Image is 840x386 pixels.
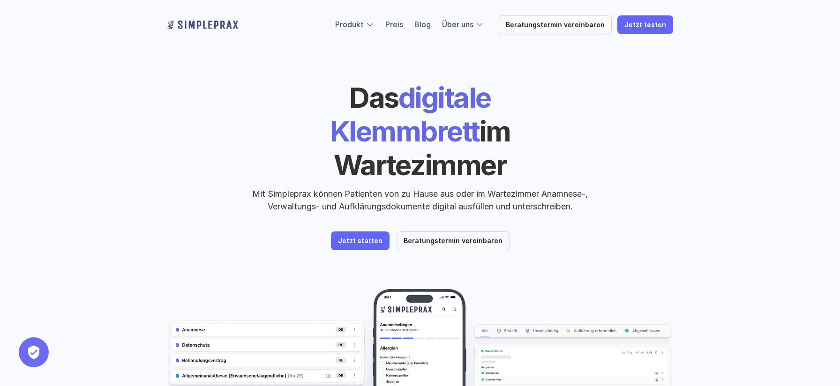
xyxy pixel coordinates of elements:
[244,187,596,213] p: Mit Simpleprax können Patienten von zu Hause aus oder im Wartezimmer Anamnese-, Verwaltungs- und ...
[334,114,516,182] span: im Wartezimmer
[499,15,612,34] a: Beratungstermin vereinbaren
[506,21,605,29] p: Beratungstermin vereinbaren
[442,20,473,29] a: Über uns
[258,81,582,182] h1: digitale Klemmbrett
[385,20,403,29] a: Preis
[414,20,431,29] a: Blog
[335,20,364,29] a: Produkt
[404,237,502,245] p: Beratungstermin vereinbaren
[624,21,666,29] p: Jetzt testen
[338,237,382,245] p: Jetzt starten
[617,15,673,34] a: Jetzt testen
[349,81,398,114] span: Das
[331,231,390,250] a: Jetzt starten
[397,231,510,250] a: Beratungstermin vereinbaren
